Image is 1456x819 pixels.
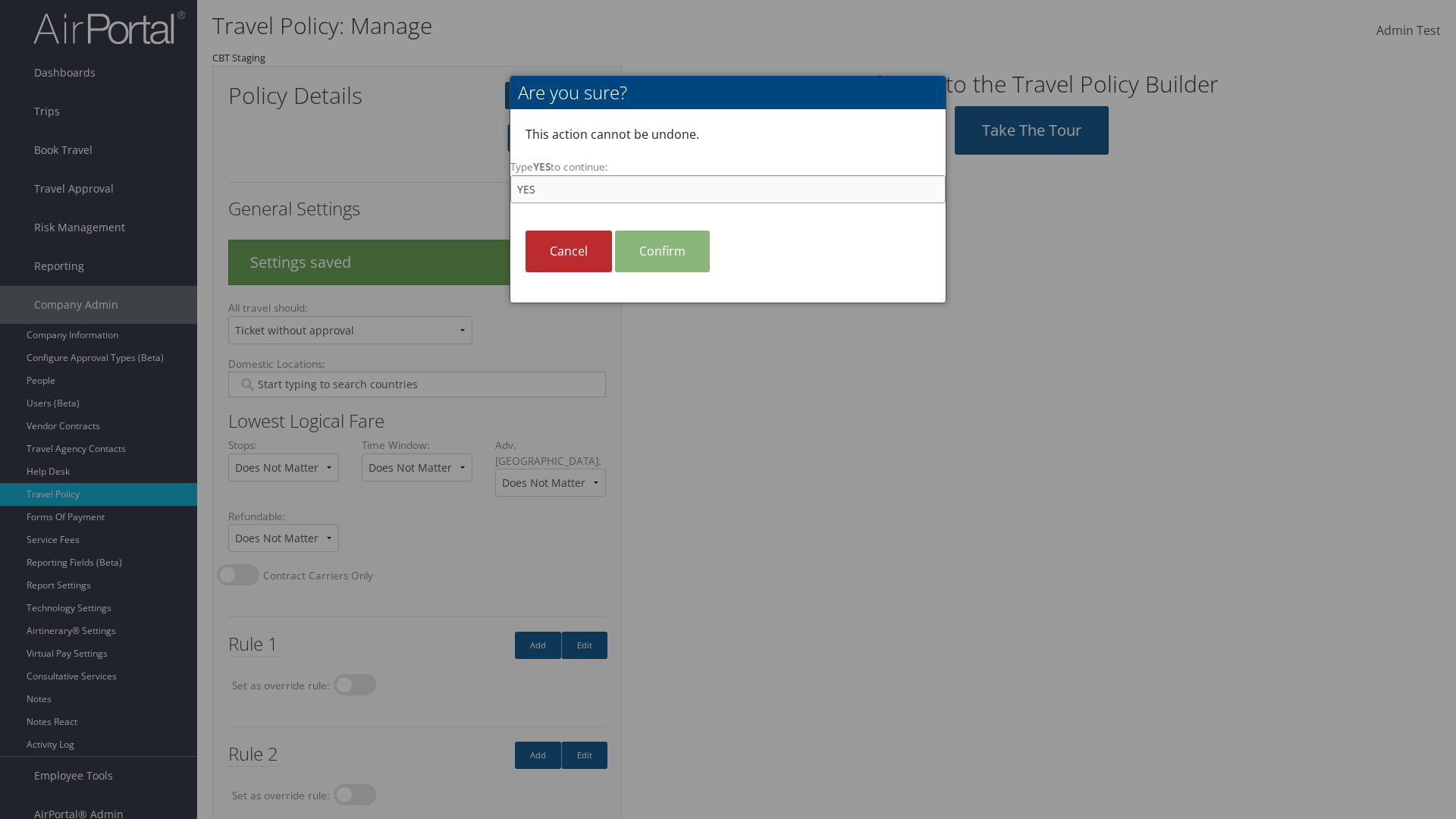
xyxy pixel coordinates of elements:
a: Confirm [615,231,710,272]
h2: Are you sure? [510,76,946,109]
input: TypeYESto continue: [510,175,946,203]
a: Cancel [526,231,612,272]
strong: YES [533,159,551,174]
p: This action cannot be undone. [510,110,946,160]
label: Type to continue: [510,159,946,202]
